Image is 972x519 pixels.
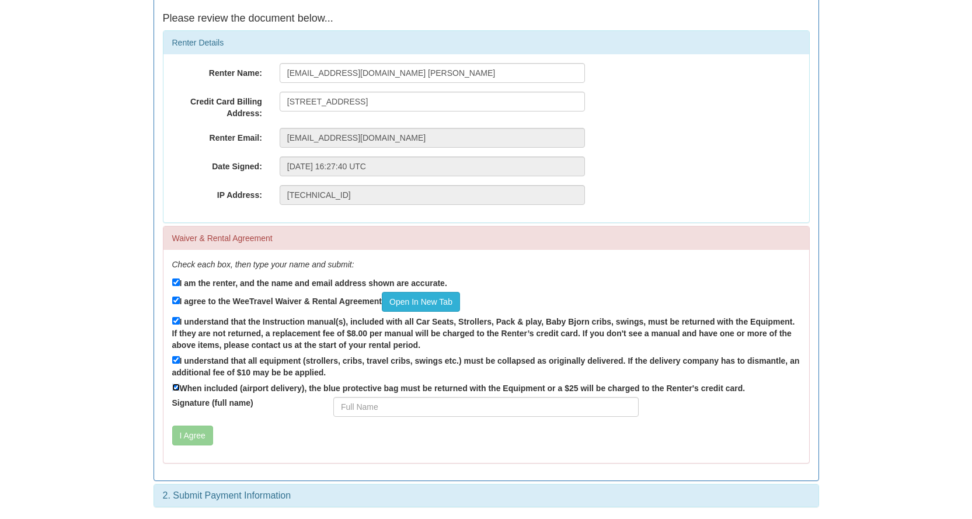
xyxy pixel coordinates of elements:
label: Renter Email: [163,128,271,144]
input: I agree to the WeeTravel Waiver & Rental AgreementOpen In New Tab [172,297,180,304]
label: Credit Card Billing Address: [163,92,271,119]
h4: Please review the document below... [163,13,810,25]
label: I understand that the Instruction manual(s), included with all Car Seats, Strollers, Pack & play,... [172,315,800,351]
label: I am the renter, and the name and email address shown are accurate. [172,276,447,289]
em: Check each box, then type your name and submit: [172,260,354,269]
h3: 2. Submit Payment Information [163,490,810,501]
label: Renter Name: [163,63,271,79]
label: IP Address: [163,185,271,201]
input: I understand that the Instruction manual(s), included with all Car Seats, Strollers, Pack & play,... [172,317,180,325]
label: I agree to the WeeTravel Waiver & Rental Agreement [172,292,460,312]
a: Open In New Tab [382,292,460,312]
label: When included (airport delivery), the blue protective bag must be returned with the Equipment or ... [172,381,745,394]
input: I understand that all equipment (strollers, cribs, travel cribs, swings etc.) must be collapsed a... [172,356,180,364]
input: I am the renter, and the name and email address shown are accurate. [172,278,180,286]
div: Renter Details [163,31,809,54]
label: Date Signed: [163,156,271,172]
input: Full Name [333,397,639,417]
label: I understand that all equipment (strollers, cribs, travel cribs, swings etc.) must be collapsed a... [172,354,800,378]
div: Waiver & Rental Agreement [163,227,809,250]
label: Signature (full name) [163,397,325,409]
button: I Agree [172,426,213,445]
input: When included (airport delivery), the blue protective bag must be returned with the Equipment or ... [172,384,180,391]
